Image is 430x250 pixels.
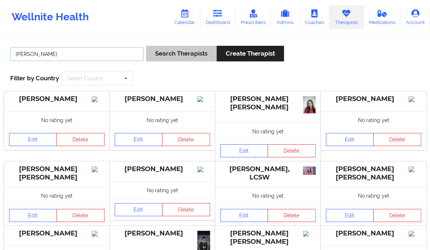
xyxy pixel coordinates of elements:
[115,165,210,173] div: [PERSON_NAME]
[373,209,421,222] button: Delete
[9,209,57,222] a: Edit
[409,231,421,237] img: Image%2Fplaceholer-image.png
[115,229,210,238] div: [PERSON_NAME]
[215,122,321,140] div: No rating yet
[92,96,104,102] img: Image%2Fplaceholer-image.png
[67,76,103,81] div: Select Country
[299,5,330,29] a: Coaches
[220,165,316,182] div: [PERSON_NAME], LCSW
[409,96,421,102] img: Image%2Fplaceholer-image.png
[197,166,210,172] img: Image%2Fplaceholer-image.png
[92,231,104,237] img: Image%2Fplaceholer-image.png
[10,47,143,61] input: Search Keywords
[146,46,217,61] button: Search Therapists
[9,95,104,103] div: [PERSON_NAME]
[9,133,57,146] a: Edit
[409,166,421,172] img: Image%2Fplaceholer-image.png
[321,111,426,129] div: No rating yet
[162,133,210,146] button: Delete
[220,95,316,112] div: [PERSON_NAME] [PERSON_NAME]
[220,209,268,222] a: Edit
[4,187,110,205] div: No rating yet
[115,95,210,103] div: [PERSON_NAME]
[10,74,59,82] span: Filter by Country
[235,5,271,29] a: Prescribers
[162,203,210,216] button: Delete
[326,165,421,182] div: [PERSON_NAME] [PERSON_NAME]
[363,5,401,29] a: Medications
[303,96,316,113] img: 78d184fb-c5fe-4392-a05d-203689400d80_bf309b4c-38b3-475b-a2d8-9582fba8e2a0IMG_4077.jpeg
[217,46,284,61] button: Create Therapist
[326,229,421,238] div: [PERSON_NAME]
[303,231,316,237] img: Image%2Fplaceholer-image.png
[326,95,421,103] div: [PERSON_NAME]
[220,144,268,157] a: Edit
[115,203,163,216] a: Edit
[9,165,104,182] div: [PERSON_NAME] [PERSON_NAME]
[200,5,235,29] a: Dashboard
[268,144,316,157] button: Delete
[197,96,210,102] img: Image%2Fplaceholer-image.png
[56,133,104,146] button: Delete
[220,229,316,246] div: [PERSON_NAME] [PERSON_NAME]
[4,111,110,129] div: No rating yet
[401,5,430,29] a: Account
[110,111,215,129] div: No rating yet
[330,5,363,29] a: Therapists
[303,166,316,175] img: a37cdbee-4420-4eac-8bbe-3ac1ab7320a4_CarlyDunn2.JPG
[373,133,421,146] button: Delete
[169,5,200,29] a: Calendar
[92,166,104,172] img: Image%2Fplaceholer-image.png
[326,209,374,222] a: Edit
[268,209,316,222] button: Delete
[271,5,299,29] a: Admins
[321,187,426,205] div: No rating yet
[326,133,374,146] a: Edit
[215,187,321,205] div: No rating yet
[115,133,163,146] a: Edit
[9,229,104,238] div: [PERSON_NAME]
[110,181,215,199] div: No rating yet
[56,209,104,222] button: Delete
